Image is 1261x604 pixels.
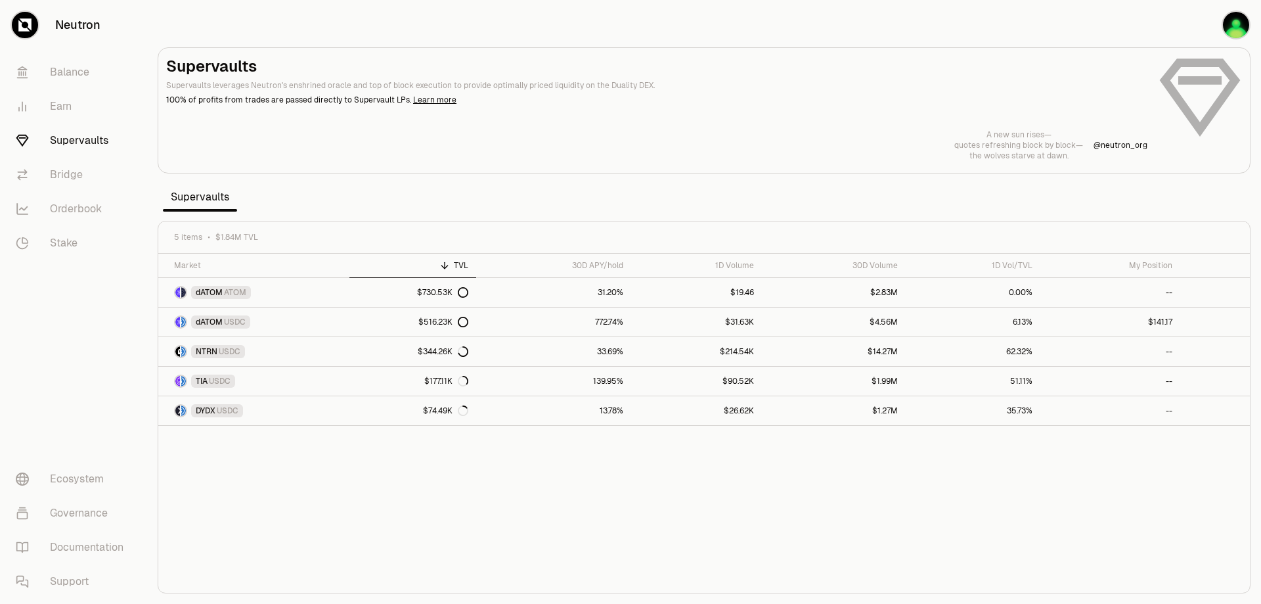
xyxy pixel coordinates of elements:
img: TIA Logo [175,376,180,386]
span: 5 items [174,232,202,243]
a: 139.95% [476,367,631,396]
a: 13.78% [476,396,631,425]
a: Governance [5,496,142,530]
span: USDC [209,376,231,386]
img: USDC Logo [181,346,186,357]
a: 62.32% [906,337,1040,366]
img: USDC Logo [181,317,186,327]
a: Ecosystem [5,462,142,496]
a: DYDX LogoUSDC LogoDYDXUSDC [158,396,349,425]
p: quotes refreshing block by block— [954,140,1083,151]
span: DYDX [196,406,215,416]
a: 35.73% [906,396,1040,425]
div: $344.26K [418,346,468,357]
div: 30D APY/hold [484,260,623,271]
span: USDC [217,406,238,416]
a: $19.46 [631,278,762,307]
span: dATOM [196,287,223,298]
span: $1.84M TVL [215,232,258,243]
img: Equinox [1223,12,1249,38]
a: $344.26K [349,337,477,366]
span: USDC [224,317,246,327]
a: Earn [5,89,142,124]
span: ATOM [224,287,246,298]
p: A new sun rises— [954,129,1083,140]
a: $90.52K [631,367,762,396]
span: TIA [196,376,208,386]
a: 33.69% [476,337,631,366]
img: USDC Logo [181,376,186,386]
a: $141.17 [1040,308,1180,337]
p: 100% of profits from trades are passed directly to Supervault LPs. [166,94,1147,106]
p: @ neutron_org [1094,140,1147,151]
a: $730.53K [349,278,477,307]
a: dATOM LogoATOM LogodATOMATOM [158,278,349,307]
a: $26.62K [631,396,762,425]
a: 772.74% [476,308,631,337]
a: Orderbook [5,192,142,226]
a: TIA LogoUSDC LogoTIAUSDC [158,367,349,396]
a: dATOM LogoUSDC LogodATOMUSDC [158,308,349,337]
div: 30D Volume [770,260,897,271]
p: Supervaults leverages Neutron's enshrined oracle and top of block execution to provide optimally ... [166,80,1147,91]
a: $516.23K [349,308,477,337]
img: dATOM Logo [175,317,180,327]
span: Supervaults [163,184,237,210]
a: 51.11% [906,367,1040,396]
p: the wolves starve at dawn. [954,151,1083,161]
a: $1.99M [762,367,905,396]
a: -- [1040,337,1180,366]
a: Learn more [413,95,456,105]
a: 0.00% [906,278,1040,307]
img: ATOM Logo [181,287,186,298]
a: Bridge [5,158,142,192]
span: dATOM [196,317,223,327]
a: @neutron_org [1094,140,1147,151]
a: -- [1040,396,1180,425]
a: $214.54K [631,337,762,366]
a: $2.83M [762,278,905,307]
a: $4.56M [762,308,905,337]
div: $516.23K [418,317,468,327]
h2: Supervaults [166,56,1147,77]
div: 1D Volume [639,260,754,271]
div: Market [174,260,342,271]
div: $730.53K [417,287,468,298]
span: USDC [219,346,240,357]
div: $177.11K [424,376,468,386]
a: $177.11K [349,367,477,396]
a: $74.49K [349,396,477,425]
a: $1.27M [762,396,905,425]
a: -- [1040,367,1180,396]
img: USDC Logo [181,406,186,416]
a: Documentation [5,530,142,565]
a: -- [1040,278,1180,307]
div: My Position [1048,260,1172,271]
img: dATOM Logo [175,287,180,298]
img: DYDX Logo [175,406,180,416]
a: Balance [5,55,142,89]
a: A new sun rises—quotes refreshing block by block—the wolves starve at dawn. [954,129,1083,161]
a: Stake [5,226,142,260]
a: $14.27M [762,337,905,366]
a: NTRN LogoUSDC LogoNTRNUSDC [158,337,349,366]
div: TVL [357,260,469,271]
a: $31.63K [631,308,762,337]
a: Supervaults [5,124,142,158]
div: 1D Vol/TVL [914,260,1032,271]
a: 31.20% [476,278,631,307]
img: NTRN Logo [175,346,180,357]
a: 6.13% [906,308,1040,337]
span: NTRN [196,346,217,357]
div: $74.49K [423,406,468,416]
a: Support [5,565,142,599]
